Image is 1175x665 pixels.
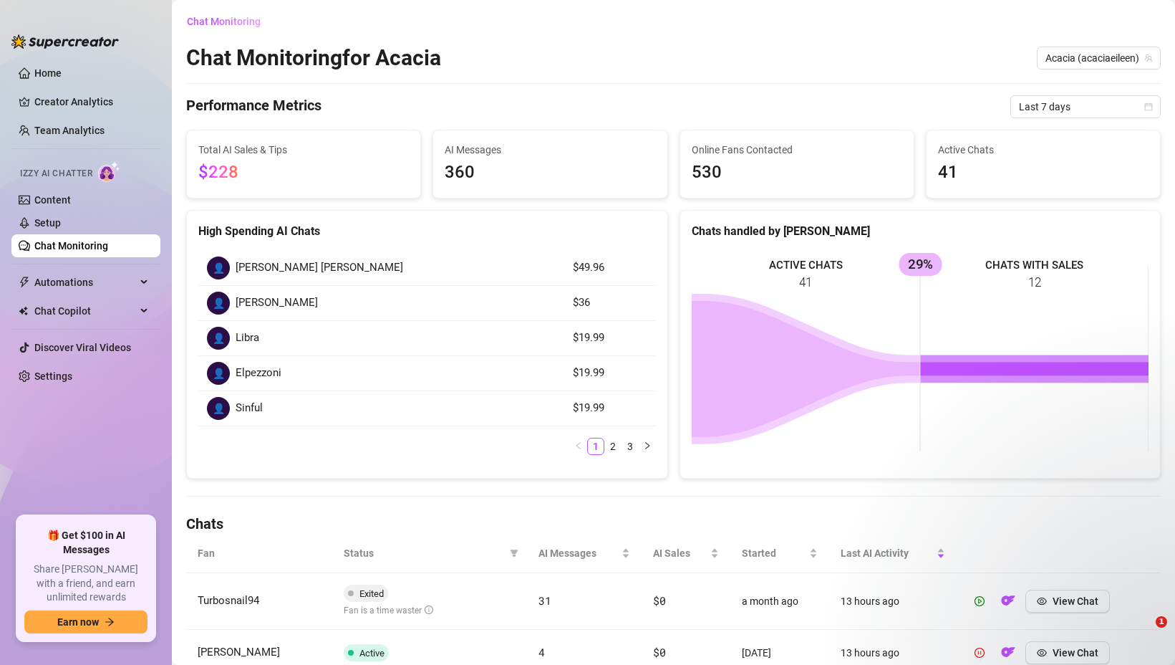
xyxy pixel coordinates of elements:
a: Settings [34,370,72,382]
a: Discover Viral Videos [34,342,131,353]
span: 4 [538,645,545,659]
img: Chat Copilot [19,306,28,316]
th: AI Sales [642,534,730,573]
img: AI Chatter [98,161,120,182]
li: 1 [587,438,604,455]
span: Earn now [57,616,99,628]
span: calendar [1144,102,1153,111]
span: 1 [1156,616,1167,628]
span: Izzy AI Chatter [20,167,92,181]
li: 3 [622,438,639,455]
span: thunderbolt [19,277,30,288]
span: Turbosnail94 [198,594,259,607]
span: Chat Copilot [34,300,136,322]
article: $19.99 [573,365,647,382]
span: Active [359,648,385,659]
a: 1 [588,439,604,454]
a: Home [34,67,62,79]
span: Last AI Activity [841,545,933,561]
button: Earn nowarrow-right [24,611,148,633]
a: 2 [605,439,621,454]
span: filter [510,549,518,558]
button: right [639,438,656,455]
article: $19.99 [573,330,647,347]
span: team [1144,54,1153,62]
a: Team Analytics [34,125,105,136]
span: Total AI Sales & Tips [198,142,409,158]
div: 👤 [207,397,230,420]
span: Chat Monitoring [187,16,261,27]
div: 👤 [207,257,230,279]
li: 2 [604,438,622,455]
article: $19.99 [573,400,647,417]
span: 🎁 Get $100 in AI Messages [24,529,148,557]
li: Next Page [639,438,656,455]
span: right [643,441,652,450]
h2: Chat Monitoring for Acacia [186,44,441,72]
span: left [574,441,583,450]
span: 530 [692,159,902,186]
img: logo-BBDzfeDw.svg [11,34,119,49]
span: Automations [34,271,136,294]
span: $0 [653,645,665,659]
div: Chats handled by [PERSON_NAME] [692,222,1149,240]
button: OF [997,641,1020,664]
div: 👤 [207,292,230,315]
th: Started [730,534,829,573]
span: [PERSON_NAME] [236,295,318,312]
a: OF [997,650,1020,661]
h4: Performance Metrics [186,95,321,118]
span: AI Messages [445,142,655,158]
th: Fan [186,534,332,573]
span: $228 [198,162,238,182]
span: pause-circle [975,648,985,658]
h4: Chats [186,514,1161,534]
div: 👤 [207,362,230,385]
span: Online Fans Contacted [692,142,902,158]
button: Chat Monitoring [186,10,272,33]
span: eye [1037,648,1047,658]
div: 👤 [207,327,230,350]
span: 360 [445,159,655,186]
span: AI Sales [653,545,707,561]
th: AI Messages [527,534,642,573]
a: Content [34,194,71,206]
span: AI Messages [538,545,619,561]
button: left [570,438,587,455]
span: Last 7 days [1019,96,1152,118]
span: Share [PERSON_NAME] with a friend, and earn unlimited rewards [24,563,148,605]
span: Status [344,545,504,561]
article: $49.96 [573,259,647,277]
span: Elpezzoni [236,365,281,382]
img: OF [1001,645,1015,659]
td: a month ago [730,573,829,630]
article: $36 [573,295,647,312]
span: Acacia (acaciaeileen) [1045,47,1152,69]
span: Sinful [236,400,263,417]
a: Creator Analytics [34,90,149,113]
span: info-circle [425,606,433,614]
span: filter [507,542,521,564]
span: 31 [538,593,551,608]
a: 3 [622,439,638,454]
span: [PERSON_NAME] [198,646,280,659]
span: Libra [236,330,259,347]
span: $0 [653,593,665,608]
a: Setup [34,217,61,229]
li: Previous Page [570,438,587,455]
td: 13 hours ago [829,573,956,630]
div: High Spending AI Chats [198,222,656,240]
span: Exited [359,588,384,599]
iframe: Intercom live chat [1126,616,1161,651]
span: [PERSON_NAME] [PERSON_NAME] [236,259,403,277]
th: Last AI Activity [829,534,956,573]
span: Active Chats [938,142,1149,158]
span: arrow-right [105,617,115,627]
button: View Chat [1025,641,1110,664]
span: Started [742,545,806,561]
span: 41 [938,159,1149,186]
a: Chat Monitoring [34,240,108,252]
span: View Chat [1053,647,1098,659]
span: Fan is a time waster [344,606,433,616]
